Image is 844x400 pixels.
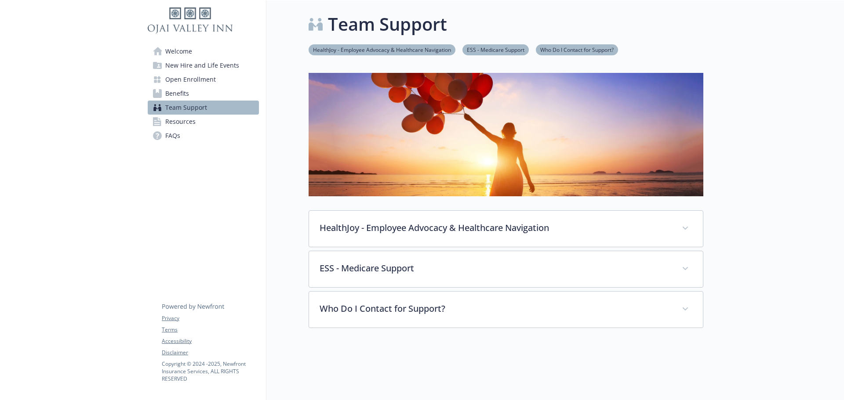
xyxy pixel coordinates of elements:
[148,58,259,72] a: New Hire and Life Events
[309,251,703,287] div: ESS - Medicare Support
[309,73,703,196] img: team support page banner
[162,360,258,382] p: Copyright © 2024 - 2025 , Newfront Insurance Services, ALL RIGHTS RESERVED
[320,221,671,234] p: HealthJoy - Employee Advocacy & Healthcare Navigation
[162,337,258,345] a: Accessibility
[462,45,529,54] a: ESS - Medicare Support
[162,314,258,322] a: Privacy
[162,326,258,334] a: Terms
[165,101,207,115] span: Team Support
[148,101,259,115] a: Team Support
[148,129,259,143] a: FAQs
[165,44,192,58] span: Welcome
[309,211,703,247] div: HealthJoy - Employee Advocacy & Healthcare Navigation
[320,302,671,315] p: Who Do I Contact for Support?
[165,58,239,72] span: New Hire and Life Events
[165,129,180,143] span: FAQs
[536,45,618,54] a: Who Do I Contact for Support?
[165,72,216,86] span: Open Enrollment
[162,349,258,357] a: Disclaimer
[309,45,455,54] a: HealthJoy - Employee Advocacy & Healthcare Navigation
[165,115,196,129] span: Resources
[309,292,703,328] div: Who Do I Contact for Support?
[148,72,259,86] a: Open Enrollment
[148,115,259,129] a: Resources
[165,86,189,101] span: Benefits
[148,44,259,58] a: Welcome
[320,262,671,275] p: ESS - Medicare Support
[148,86,259,101] a: Benefits
[328,11,447,37] h1: Team Support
